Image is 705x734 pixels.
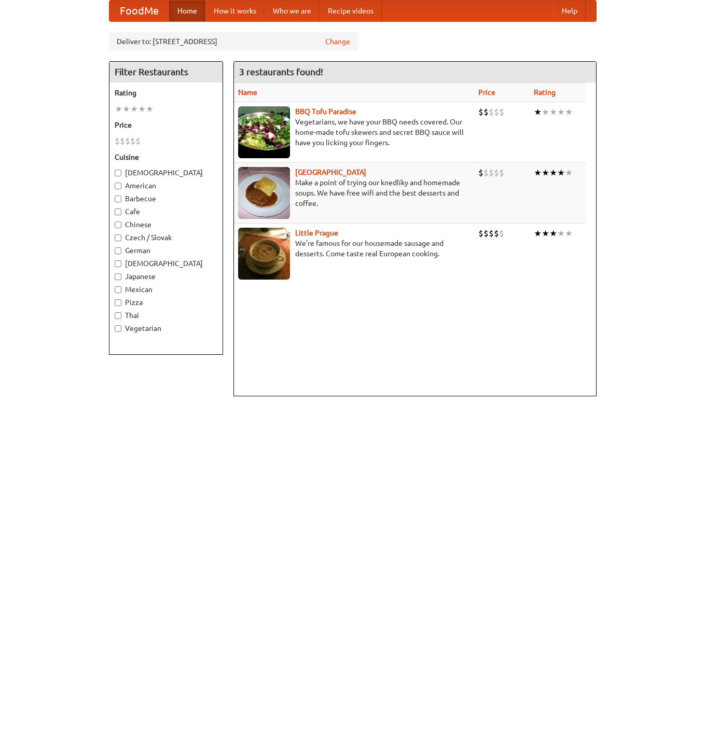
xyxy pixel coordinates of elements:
input: Thai [115,312,121,319]
input: Mexican [115,286,121,293]
h5: Price [115,120,217,130]
li: ★ [534,228,542,239]
li: $ [135,135,141,147]
li: ★ [130,103,138,115]
a: Who we are [265,1,320,21]
a: Help [554,1,586,21]
input: Vegetarian [115,325,121,332]
label: German [115,245,217,256]
input: Japanese [115,273,121,280]
h5: Rating [115,88,217,98]
li: ★ [557,106,565,118]
a: BBQ Tofu Paradise [295,107,356,116]
li: ★ [542,106,549,118]
input: Chinese [115,221,121,228]
li: $ [115,135,120,147]
a: Home [169,1,205,21]
img: czechpoint.jpg [238,167,290,219]
input: [DEMOGRAPHIC_DATA] [115,170,121,176]
li: ★ [534,106,542,118]
label: Vegetarian [115,323,217,334]
li: ★ [115,103,122,115]
input: Pizza [115,299,121,306]
img: littleprague.jpg [238,228,290,280]
input: American [115,183,121,189]
label: Chinese [115,219,217,230]
li: $ [494,167,499,178]
a: [GEOGRAPHIC_DATA] [295,168,366,176]
li: $ [489,228,494,239]
p: We're famous for our housemade sausage and desserts. Come taste real European cooking. [238,238,471,259]
li: ★ [138,103,146,115]
img: tofuparadise.jpg [238,106,290,158]
li: ★ [534,167,542,178]
li: ★ [565,167,573,178]
li: ★ [549,167,557,178]
input: Barbecue [115,196,121,202]
label: American [115,181,217,191]
li: ★ [565,228,573,239]
a: Price [478,88,495,96]
li: ★ [557,167,565,178]
label: Japanese [115,271,217,282]
a: Recipe videos [320,1,382,21]
li: ★ [549,228,557,239]
label: Barbecue [115,193,217,204]
li: $ [489,106,494,118]
li: $ [130,135,135,147]
a: Change [325,36,350,47]
li: $ [499,228,504,239]
li: $ [478,167,483,178]
li: $ [494,228,499,239]
li: $ [483,167,489,178]
label: Czech / Slovak [115,232,217,243]
li: $ [478,228,483,239]
li: ★ [557,228,565,239]
li: $ [125,135,130,147]
li: ★ [122,103,130,115]
li: $ [483,106,489,118]
li: ★ [542,228,549,239]
input: [DEMOGRAPHIC_DATA] [115,260,121,267]
h4: Filter Restaurants [109,62,223,82]
input: Czech / Slovak [115,234,121,241]
a: FoodMe [109,1,169,21]
p: Make a point of trying our knedlíky and homemade soups. We have free wifi and the best desserts a... [238,177,471,209]
div: Deliver to: [STREET_ADDRESS] [109,32,358,51]
li: ★ [146,103,154,115]
label: Cafe [115,206,217,217]
a: Rating [534,88,556,96]
input: Cafe [115,209,121,215]
label: Mexican [115,284,217,295]
label: [DEMOGRAPHIC_DATA] [115,258,217,269]
a: Name [238,88,257,96]
h5: Cuisine [115,152,217,162]
li: $ [489,167,494,178]
li: ★ [565,106,573,118]
input: German [115,247,121,254]
p: Vegetarians, we have your BBQ needs covered. Our home-made tofu skewers and secret BBQ sauce will... [238,117,471,148]
li: $ [483,228,489,239]
label: Thai [115,310,217,321]
li: $ [478,106,483,118]
li: $ [499,167,504,178]
a: How it works [205,1,265,21]
label: [DEMOGRAPHIC_DATA] [115,168,217,178]
li: ★ [549,106,557,118]
ng-pluralize: 3 restaurants found! [239,67,323,77]
li: $ [494,106,499,118]
li: ★ [542,167,549,178]
a: Little Prague [295,229,338,237]
li: $ [499,106,504,118]
label: Pizza [115,297,217,308]
li: $ [120,135,125,147]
